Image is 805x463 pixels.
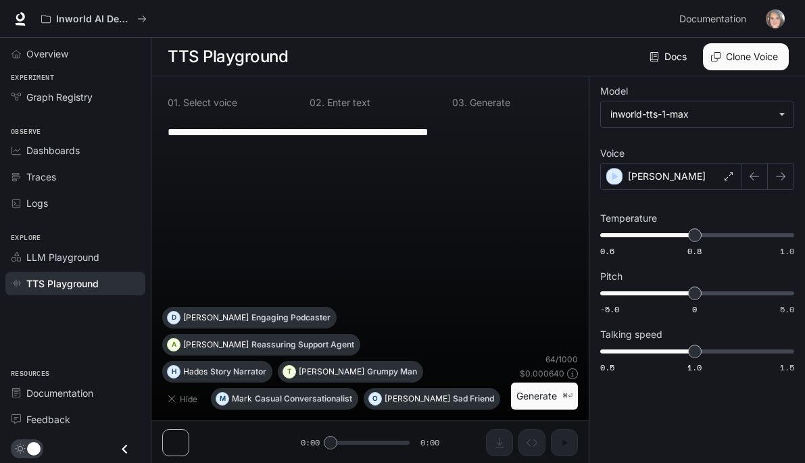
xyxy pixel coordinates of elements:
p: Inworld AI Demos [56,14,132,25]
p: [PERSON_NAME] [385,395,450,403]
button: T[PERSON_NAME]Grumpy Man [278,361,423,383]
div: T [283,361,295,383]
div: inworld-tts-1-max [601,101,794,127]
span: 1.0 [687,362,702,373]
a: Docs [647,43,692,70]
button: Generate⌘⏎ [511,383,578,410]
a: Overview [5,42,145,66]
span: Dashboards [26,143,80,157]
p: 64 / 1000 [545,354,578,365]
p: Voice [600,149,625,158]
p: [PERSON_NAME] [628,170,706,183]
button: Hide [162,388,205,410]
a: Documentation [674,5,756,32]
p: Grumpy Man [367,368,417,376]
p: 0 1 . [168,98,180,107]
button: D[PERSON_NAME]Engaging Podcaster [162,307,337,328]
span: Traces [26,170,56,184]
p: Hades [183,368,208,376]
span: 0 [692,303,697,315]
p: Casual Conversationalist [255,395,352,403]
a: TTS Playground [5,272,145,295]
p: Enter text [324,98,370,107]
img: User avatar [766,9,785,28]
a: Graph Registry [5,85,145,109]
p: 0 3 . [452,98,467,107]
a: Dashboards [5,139,145,162]
span: Dark mode toggle [27,441,41,456]
button: Clone Voice [703,43,789,70]
p: ⌘⏎ [562,392,572,400]
a: Documentation [5,381,145,405]
button: User avatar [762,5,789,32]
p: Talking speed [600,330,662,339]
button: Close drawer [109,435,140,463]
span: LLM Playground [26,250,99,264]
p: Temperature [600,214,657,223]
p: Reassuring Support Agent [251,341,354,349]
div: O [369,388,381,410]
div: A [168,334,180,356]
div: D [168,307,180,328]
p: [PERSON_NAME] [183,341,249,349]
a: LLM Playground [5,245,145,269]
div: H [168,361,180,383]
span: 0.6 [600,245,614,257]
span: 0.5 [600,362,614,373]
p: Mark [232,395,252,403]
span: TTS Playground [26,276,99,291]
span: 1.0 [780,245,794,257]
p: [PERSON_NAME] [183,314,249,322]
p: [PERSON_NAME] [299,368,364,376]
a: Traces [5,165,145,189]
a: Feedback [5,408,145,431]
p: Pitch [600,272,623,281]
div: inworld-tts-1-max [610,107,772,121]
button: HHadesStory Narrator [162,361,272,383]
p: Model [600,87,628,96]
span: Logs [26,196,48,210]
span: 0.8 [687,245,702,257]
p: $ 0.000640 [520,368,564,379]
a: Logs [5,191,145,215]
p: Story Narrator [210,368,266,376]
span: Graph Registry [26,90,93,104]
h1: TTS Playground [168,43,288,70]
button: All workspaces [35,5,153,32]
p: Select voice [180,98,237,107]
p: Generate [467,98,510,107]
p: Sad Friend [453,395,494,403]
span: Feedback [26,412,70,427]
p: 0 2 . [310,98,324,107]
span: Overview [26,47,68,61]
button: MMarkCasual Conversationalist [211,388,358,410]
p: Engaging Podcaster [251,314,331,322]
span: -5.0 [600,303,619,315]
button: O[PERSON_NAME]Sad Friend [364,388,500,410]
div: M [216,388,228,410]
span: Documentation [26,386,93,400]
span: 5.0 [780,303,794,315]
span: 1.5 [780,362,794,373]
button: A[PERSON_NAME]Reassuring Support Agent [162,334,360,356]
span: Documentation [679,11,746,28]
